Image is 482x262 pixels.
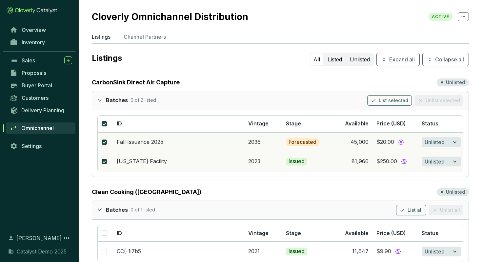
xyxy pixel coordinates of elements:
section: $250.00 [376,157,414,166]
th: Status [418,225,463,242]
a: Buyer Portal [7,80,75,91]
button: Listed [325,54,345,65]
a: Omnichannel [6,122,75,134]
a: Fall Issuance 2025 [117,139,163,145]
span: Available [345,120,369,127]
div: expanded [97,205,106,214]
section: $20.00 [376,138,414,146]
th: Vintage [244,225,282,242]
span: Delivery Planning [21,107,64,114]
td: 2021 [244,242,282,261]
span: Catalyst Demo 2025 [17,248,67,255]
th: Status [418,116,463,132]
span: Status [422,120,438,127]
span: Stage [286,230,301,236]
span: Proposals [22,70,46,76]
span: Stage [286,120,301,127]
a: Sales [7,55,75,66]
p: Listings [92,53,307,63]
div: 45,000 [351,139,369,146]
span: Customers [22,95,49,101]
span: Settings [22,143,42,149]
a: CarbonSink Direct Air Capture [92,78,180,87]
p: Unlisted [446,79,465,86]
p: 0 of 1 listed [131,207,155,214]
span: Collapse all [435,55,464,63]
a: Inventory [7,37,75,48]
span: Price (USD) [376,120,406,127]
th: Available [327,225,372,242]
span: expanded [97,207,102,212]
span: [PERSON_NAME] [16,234,62,242]
th: Available [327,116,372,132]
span: Buyer Portal [22,82,52,89]
a: Overview [7,24,75,35]
td: CC(-1i7b5 [113,242,244,261]
span: Vintage [248,230,269,236]
button: Unlisted [347,54,373,65]
h2: Cloverly Omnichannel Distribution [92,11,255,22]
a: CC(-1i7b5 [117,248,141,254]
div: expanded [97,95,106,105]
span: Price (USD) [376,230,406,236]
button: Unlisted [422,157,461,166]
span: Available [345,230,369,236]
button: All [310,54,323,65]
span: ACTIVE [429,13,452,21]
td: 2036 [244,132,282,152]
span: Overview [22,27,46,33]
p: Forecasted [289,139,316,146]
span: List selected [379,97,408,104]
button: Unlisted [422,247,461,256]
div: 81,960 [351,158,369,165]
td: Fall Issuance 2025 [113,132,244,152]
p: Batches [106,97,128,104]
span: Sales [22,57,35,64]
p: Listings [92,33,110,41]
span: Unlisted [425,248,445,255]
p: Issued [289,158,305,165]
p: Unlisted [446,189,465,195]
a: Customers [7,92,75,103]
span: expanded [97,98,102,102]
a: Delivery Planning [7,105,75,116]
button: Unlisted [422,137,461,147]
p: Issued [289,248,305,255]
button: List all [396,205,426,215]
a: Clean Cooking ([GEOGRAPHIC_DATA]) [92,187,201,197]
span: Vintage [248,120,269,127]
span: Unlisted [425,158,445,165]
a: Settings [7,141,75,152]
td: Wyoming Facility [113,152,244,171]
span: Omnichannel [21,125,54,131]
div: 11,647 [352,248,369,255]
span: Status [422,230,438,236]
button: List selected [367,95,412,106]
button: Expand all [376,53,420,66]
th: ID [113,116,244,132]
p: 0 of 2 listed [131,97,156,104]
section: $9.90 [376,247,414,256]
th: ID [113,225,244,242]
p: Batches [106,207,128,214]
span: ID [117,230,122,236]
th: Stage [282,225,327,242]
th: Stage [282,116,327,132]
span: Expand all [389,55,415,63]
span: ID [117,120,122,127]
span: Unlisted [425,138,445,146]
span: List all [408,207,423,213]
th: Vintage [244,116,282,132]
a: Proposals [7,67,75,78]
td: 2023 [244,152,282,171]
a: [US_STATE] Facility [117,158,167,164]
span: Inventory [22,39,45,46]
p: Channel Partners [124,33,166,41]
button: Collapse all [422,53,469,66]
